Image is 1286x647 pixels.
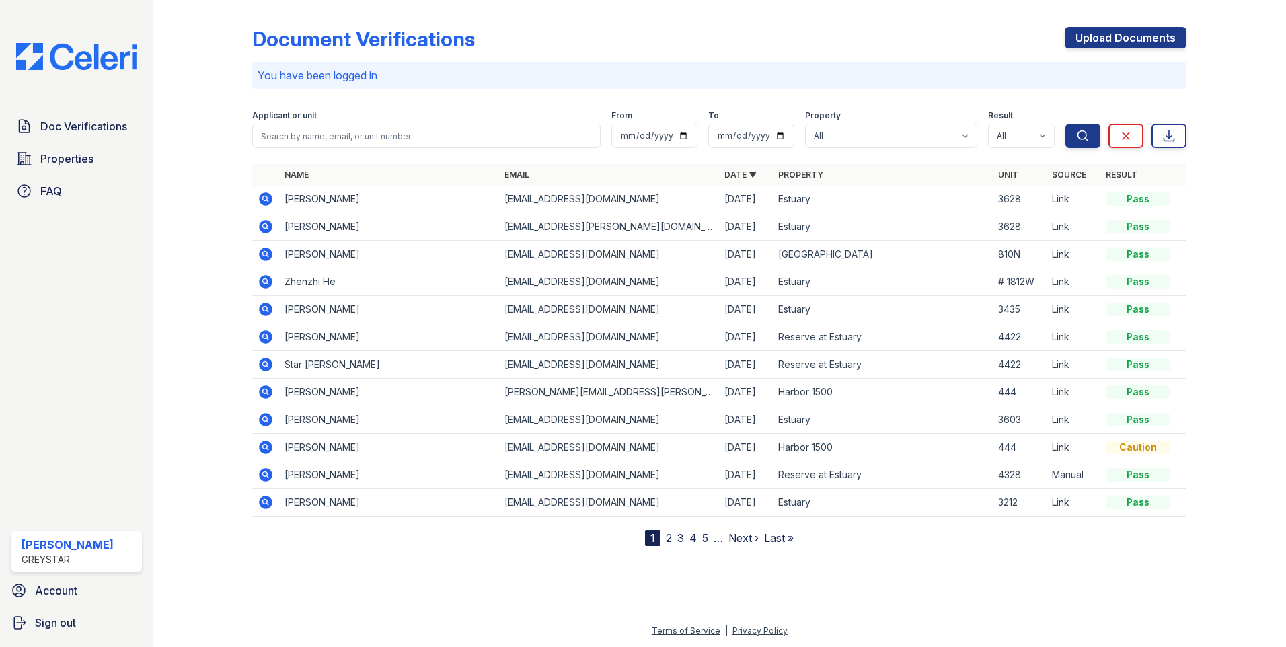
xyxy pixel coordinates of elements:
[805,110,841,121] label: Property
[35,582,77,599] span: Account
[666,531,672,545] a: 2
[988,110,1013,121] label: Result
[677,531,684,545] a: 3
[993,268,1047,296] td: # 1812W
[1106,358,1170,371] div: Pass
[719,296,773,323] td: [DATE]
[714,530,723,546] span: …
[725,625,728,636] div: |
[719,379,773,406] td: [DATE]
[1106,275,1170,289] div: Pass
[499,379,719,406] td: [PERSON_NAME][EMAIL_ADDRESS][PERSON_NAME][DOMAIN_NAME]
[719,351,773,379] td: [DATE]
[773,268,993,296] td: Estuary
[1106,468,1170,482] div: Pass
[719,268,773,296] td: [DATE]
[773,186,993,213] td: Estuary
[993,351,1047,379] td: 4422
[1106,413,1170,426] div: Pass
[279,213,499,241] td: [PERSON_NAME]
[732,625,788,636] a: Privacy Policy
[993,489,1047,517] td: 3212
[1106,441,1170,454] div: Caution
[719,461,773,489] td: [DATE]
[35,615,76,631] span: Sign out
[258,67,1181,83] p: You have been logged in
[993,379,1047,406] td: 444
[708,110,719,121] label: To
[279,406,499,434] td: [PERSON_NAME]
[499,323,719,351] td: [EMAIL_ADDRESS][DOMAIN_NAME]
[1047,296,1100,323] td: Link
[773,241,993,268] td: [GEOGRAPHIC_DATA]
[279,434,499,461] td: [PERSON_NAME]
[22,553,114,566] div: Greystar
[5,609,147,636] a: Sign out
[252,124,601,148] input: Search by name, email, or unit number
[724,169,757,180] a: Date ▼
[773,213,993,241] td: Estuary
[40,183,62,199] span: FAQ
[719,186,773,213] td: [DATE]
[279,323,499,351] td: [PERSON_NAME]
[499,489,719,517] td: [EMAIL_ADDRESS][DOMAIN_NAME]
[1047,379,1100,406] td: Link
[11,113,142,140] a: Doc Verifications
[728,531,759,545] a: Next ›
[499,406,719,434] td: [EMAIL_ADDRESS][DOMAIN_NAME]
[11,145,142,172] a: Properties
[993,434,1047,461] td: 444
[1106,169,1137,180] a: Result
[1047,323,1100,351] td: Link
[1047,268,1100,296] td: Link
[279,296,499,323] td: [PERSON_NAME]
[778,169,823,180] a: Property
[773,461,993,489] td: Reserve at Estuary
[499,434,719,461] td: [EMAIL_ADDRESS][DOMAIN_NAME]
[285,169,309,180] a: Name
[652,625,720,636] a: Terms of Service
[1047,213,1100,241] td: Link
[719,489,773,517] td: [DATE]
[279,186,499,213] td: [PERSON_NAME]
[773,434,993,461] td: Harbor 1500
[279,351,499,379] td: Star [PERSON_NAME]
[279,489,499,517] td: [PERSON_NAME]
[22,537,114,553] div: [PERSON_NAME]
[773,489,993,517] td: Estuary
[773,296,993,323] td: Estuary
[279,268,499,296] td: Zhenzhi He
[719,406,773,434] td: [DATE]
[993,241,1047,268] td: 810N
[764,531,794,545] a: Last »
[1047,489,1100,517] td: Link
[504,169,529,180] a: Email
[499,241,719,268] td: [EMAIL_ADDRESS][DOMAIN_NAME]
[773,379,993,406] td: Harbor 1500
[689,531,697,545] a: 4
[993,213,1047,241] td: 3628.
[499,213,719,241] td: [EMAIL_ADDRESS][PERSON_NAME][DOMAIN_NAME]
[499,296,719,323] td: [EMAIL_ADDRESS][DOMAIN_NAME]
[1047,406,1100,434] td: Link
[1106,192,1170,206] div: Pass
[252,27,475,51] div: Document Verifications
[11,178,142,204] a: FAQ
[773,406,993,434] td: Estuary
[773,323,993,351] td: Reserve at Estuary
[993,323,1047,351] td: 4422
[499,351,719,379] td: [EMAIL_ADDRESS][DOMAIN_NAME]
[1047,186,1100,213] td: Link
[499,186,719,213] td: [EMAIL_ADDRESS][DOMAIN_NAME]
[40,118,127,135] span: Doc Verifications
[611,110,632,121] label: From
[1106,220,1170,233] div: Pass
[5,577,147,604] a: Account
[993,461,1047,489] td: 4328
[1047,241,1100,268] td: Link
[1106,385,1170,399] div: Pass
[702,531,708,545] a: 5
[1106,248,1170,261] div: Pass
[5,43,147,70] img: CE_Logo_Blue-a8612792a0a2168367f1c8372b55b34899dd931a85d93a1a3d3e32e68fde9ad4.png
